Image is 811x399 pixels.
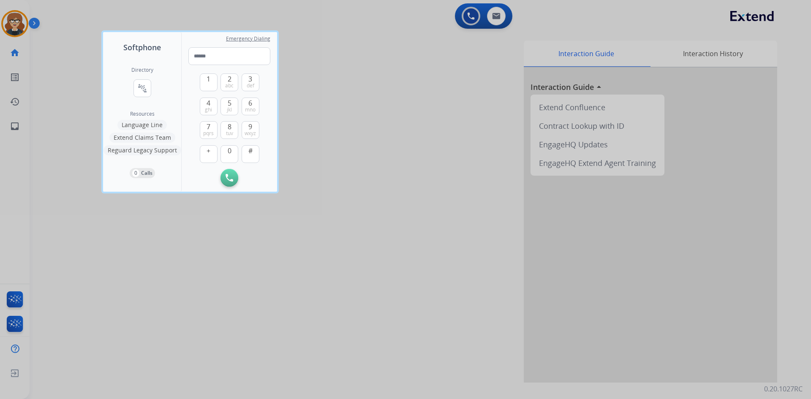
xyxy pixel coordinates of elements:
h2: Directory [131,67,153,73]
button: Extend Claims Team [109,133,175,143]
button: Reguard Legacy Support [103,145,181,155]
button: + [200,145,218,163]
span: 0 [228,146,231,156]
img: call-button [226,174,233,182]
button: 5jkl [220,98,238,115]
span: 3 [248,74,252,84]
button: 0 [220,145,238,163]
span: Resources [130,111,155,117]
span: # [248,146,253,156]
span: 2 [228,74,231,84]
span: + [207,146,210,156]
mat-icon: connect_without_contact [137,83,147,93]
button: 0Calls [130,168,155,178]
button: 8tuv [220,121,238,139]
p: Calls [141,169,152,177]
span: 1 [207,74,210,84]
span: 4 [207,98,210,108]
span: Emergency Dialing [226,35,270,42]
p: 0 [132,169,139,177]
button: 3def [242,73,259,91]
button: 2abc [220,73,238,91]
button: 4ghi [200,98,218,115]
button: 1 [200,73,218,91]
span: 5 [228,98,231,108]
span: 7 [207,122,210,132]
span: tuv [226,130,233,137]
span: pqrs [203,130,214,137]
p: 0.20.1027RC [764,384,803,394]
button: # [242,145,259,163]
span: jkl [227,106,232,113]
span: 6 [248,98,252,108]
span: ghi [205,106,212,113]
span: 8 [228,122,231,132]
button: 9wxyz [242,121,259,139]
button: 6mno [242,98,259,115]
span: 9 [248,122,252,132]
span: Softphone [123,41,161,53]
span: abc [225,82,234,89]
button: 7pqrs [200,121,218,139]
span: def [247,82,254,89]
span: mno [245,106,256,113]
button: Language Line [117,120,167,130]
span: wxyz [245,130,256,137]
